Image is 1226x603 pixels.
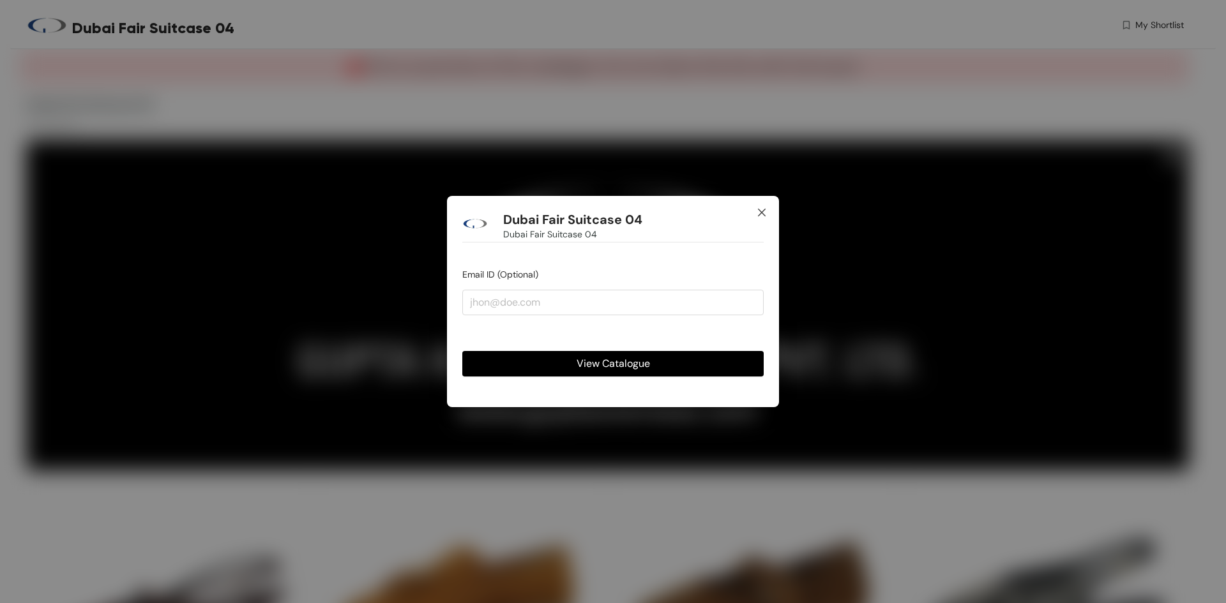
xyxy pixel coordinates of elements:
[462,351,764,376] button: View Catalogue
[462,211,488,237] img: Buyer Portal
[462,269,538,280] span: Email ID (Optional)
[503,212,642,228] h1: Dubai Fair Suitcase 04
[503,227,597,241] span: Dubai Fair Suitcase 04
[462,290,764,315] input: jhon@doe.com
[757,207,767,218] span: close
[577,355,650,371] span: View Catalogue
[745,196,779,230] button: Close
